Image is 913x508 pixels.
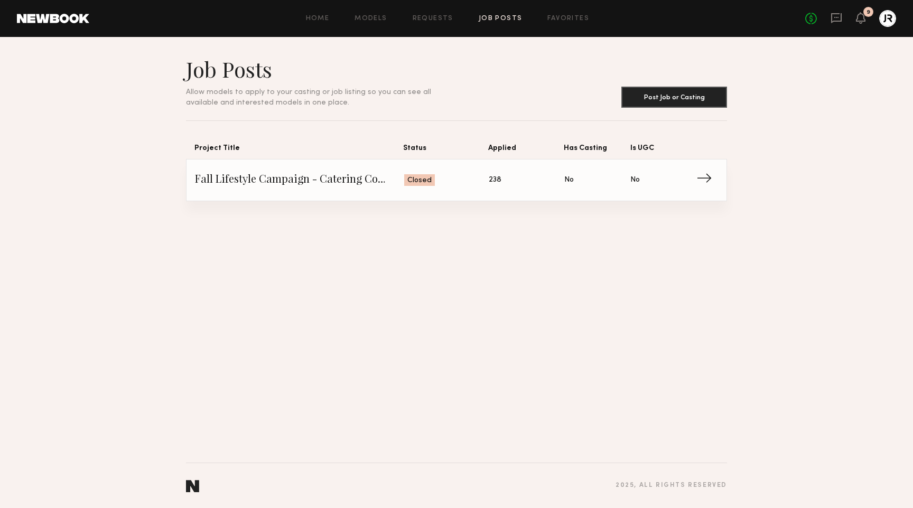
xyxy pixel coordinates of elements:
span: Project Title [194,142,403,159]
span: Applied [488,142,564,159]
span: Status [403,142,488,159]
span: 238 [489,174,501,186]
span: Closed [407,175,432,186]
a: Models [355,15,387,22]
span: → [696,172,718,188]
a: Requests [413,15,453,22]
a: Favorites [547,15,589,22]
div: 9 [867,10,870,15]
a: Home [306,15,330,22]
a: Fall Lifestyle Campaign - Catering CompanyClosed238NoNo→ [195,159,718,201]
span: Is UGC [630,142,697,159]
span: Fall Lifestyle Campaign - Catering Company [195,172,404,188]
button: Post Job or Casting [621,87,727,108]
span: Has Casting [564,142,630,159]
span: No [630,174,640,186]
span: Allow models to apply to your casting or job listing so you can see all available and interested ... [186,89,431,106]
div: 2025 , all rights reserved [616,482,727,489]
h1: Job Posts [186,56,456,82]
a: Job Posts [479,15,523,22]
span: No [564,174,574,186]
